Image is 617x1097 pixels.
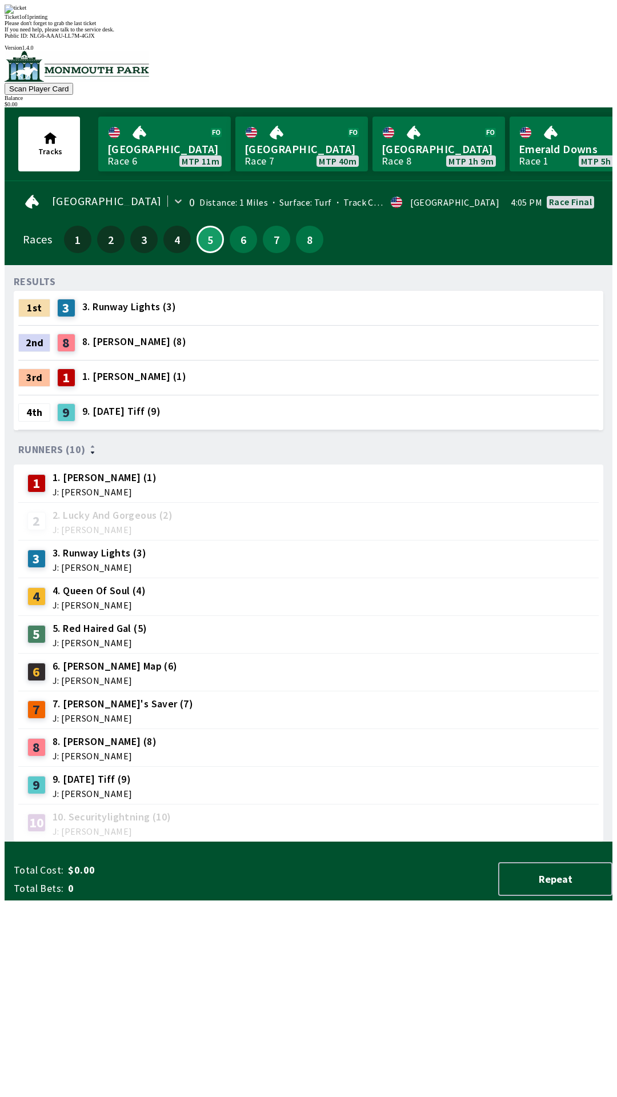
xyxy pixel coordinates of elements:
[14,863,63,877] span: Total Cost:
[519,157,548,166] div: Race 1
[235,117,368,171] a: [GEOGRAPHIC_DATA]Race 7MTP 40m
[319,157,356,166] span: MTP 40m
[197,226,224,253] button: 5
[57,299,75,317] div: 3
[27,625,46,643] div: 5
[201,237,220,242] span: 5
[53,508,173,523] span: 2. Lucky And Gorgeous (2)
[27,587,46,606] div: 4
[27,550,46,568] div: 3
[5,26,114,33] span: If you need help, please talk to the service desk.
[57,403,75,422] div: 9
[410,198,499,207] div: [GEOGRAPHIC_DATA]
[82,299,176,314] span: 3. Runway Lights (3)
[68,863,248,877] span: $0.00
[130,226,158,253] button: 3
[296,226,323,253] button: 8
[53,827,171,836] span: J: [PERSON_NAME]
[18,369,50,387] div: 3rd
[5,20,612,26] div: Please don't forget to grab the last ticket
[5,45,612,51] div: Version 1.4.0
[107,142,222,157] span: [GEOGRAPHIC_DATA]
[27,663,46,681] div: 6
[53,487,157,497] span: J: [PERSON_NAME]
[27,700,46,719] div: 7
[53,546,146,560] span: 3. Runway Lights (3)
[382,157,411,166] div: Race 8
[53,772,132,787] span: 9. [DATE] Tiff (9)
[14,882,63,895] span: Total Bets:
[53,583,146,598] span: 4. Queen Of Soul (4)
[27,738,46,756] div: 8
[263,226,290,253] button: 7
[549,197,592,206] div: Race final
[5,101,612,107] div: $ 0.00
[52,197,162,206] span: [GEOGRAPHIC_DATA]
[68,882,248,895] span: 0
[18,445,86,454] span: Runners (10)
[382,142,496,157] span: [GEOGRAPHIC_DATA]
[14,277,56,286] div: RESULTS
[82,404,161,419] span: 9. [DATE] Tiff (9)
[82,334,186,349] span: 8. [PERSON_NAME] (8)
[64,226,91,253] button: 1
[182,157,219,166] span: MTP 11m
[53,696,193,711] span: 7. [PERSON_NAME]'s Saver (7)
[166,235,188,243] span: 4
[18,444,599,455] div: Runners (10)
[18,334,50,352] div: 2nd
[268,197,332,208] span: Surface: Turf
[57,369,75,387] div: 1
[30,33,95,39] span: NLG6-AAAU-LL7M-4GJX
[372,117,505,171] a: [GEOGRAPHIC_DATA]Race 8MTP 1h 9m
[53,810,171,824] span: 10. Securitylightning (10)
[53,638,147,647] span: J: [PERSON_NAME]
[18,117,80,171] button: Tracks
[245,142,359,157] span: [GEOGRAPHIC_DATA]
[53,676,178,685] span: J: [PERSON_NAME]
[27,474,46,493] div: 1
[53,470,157,485] span: 1. [PERSON_NAME] (1)
[53,563,146,572] span: J: [PERSON_NAME]
[53,751,157,760] span: J: [PERSON_NAME]
[82,369,186,384] span: 1. [PERSON_NAME] (1)
[27,512,46,530] div: 2
[498,862,612,896] button: Repeat
[98,117,231,171] a: [GEOGRAPHIC_DATA]Race 6MTP 11m
[53,525,173,534] span: J: [PERSON_NAME]
[97,226,125,253] button: 2
[18,403,50,422] div: 4th
[5,5,26,14] img: ticket
[189,198,195,207] div: 0
[266,235,287,243] span: 7
[53,600,146,610] span: J: [PERSON_NAME]
[5,83,73,95] button: Scan Player Card
[53,789,132,798] span: J: [PERSON_NAME]
[53,621,147,636] span: 5. Red Haired Gal (5)
[5,14,612,20] div: Ticket 1 of 1 printing
[5,51,149,82] img: venue logo
[27,776,46,794] div: 9
[245,157,274,166] div: Race 7
[107,157,137,166] div: Race 6
[233,235,254,243] span: 6
[38,146,62,157] span: Tracks
[53,714,193,723] span: J: [PERSON_NAME]
[163,226,191,253] button: 4
[332,197,432,208] span: Track Condition: Firm
[5,95,612,101] div: Balance
[57,334,75,352] div: 8
[23,235,52,244] div: Races
[53,734,157,749] span: 8. [PERSON_NAME] (8)
[5,33,612,39] div: Public ID:
[199,197,268,208] span: Distance: 1 Miles
[508,872,602,886] span: Repeat
[53,659,178,674] span: 6. [PERSON_NAME] Map (6)
[133,235,155,243] span: 3
[100,235,122,243] span: 2
[18,299,50,317] div: 1st
[27,814,46,832] div: 10
[511,198,542,207] span: 4:05 PM
[230,226,257,253] button: 6
[299,235,320,243] span: 8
